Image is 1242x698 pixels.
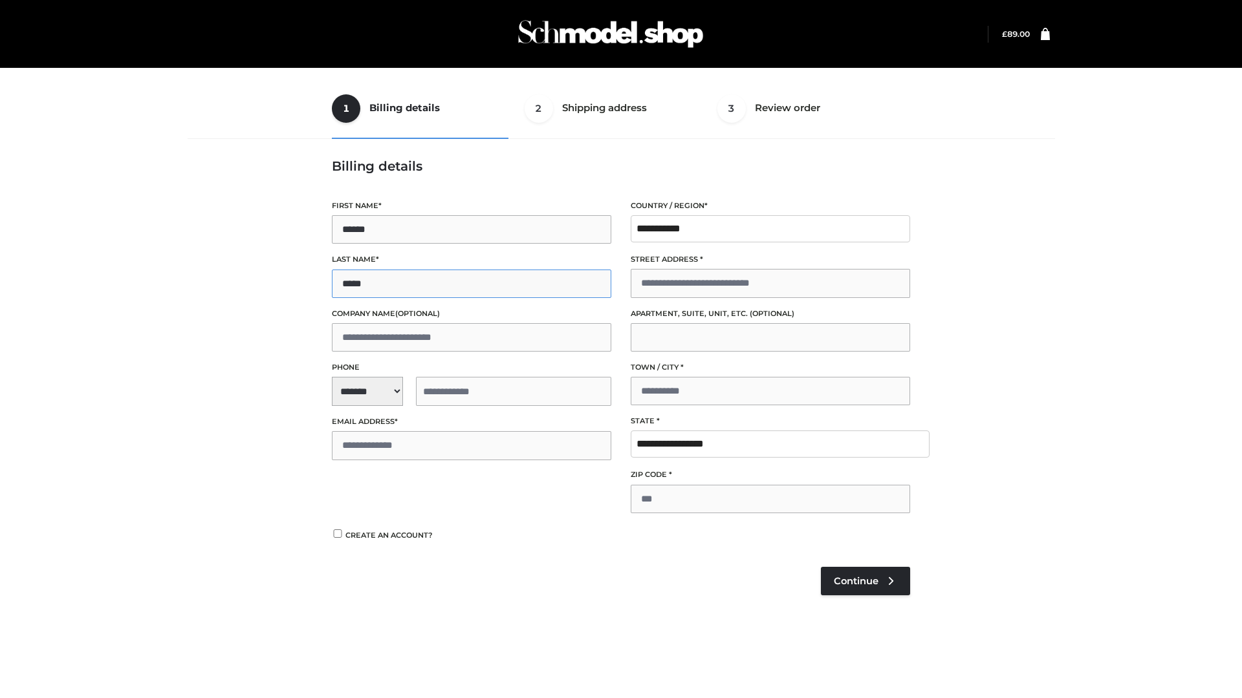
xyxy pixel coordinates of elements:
label: Last name [332,253,611,266]
label: Street address [631,253,910,266]
bdi: 89.00 [1002,29,1030,39]
span: (optional) [750,309,794,318]
label: Email address [332,416,611,428]
img: Schmodel Admin 964 [514,8,708,59]
label: First name [332,200,611,212]
label: Company name [332,308,611,320]
span: £ [1002,29,1007,39]
span: Create an account? [345,531,433,540]
label: Country / Region [631,200,910,212]
a: Continue [821,567,910,595]
label: Town / City [631,361,910,374]
h3: Billing details [332,158,910,174]
label: ZIP Code [631,469,910,481]
label: Apartment, suite, unit, etc. [631,308,910,320]
label: Phone [332,361,611,374]
label: State [631,415,910,427]
span: Continue [834,575,878,587]
a: £89.00 [1002,29,1030,39]
input: Create an account? [332,529,343,538]
span: (optional) [395,309,440,318]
